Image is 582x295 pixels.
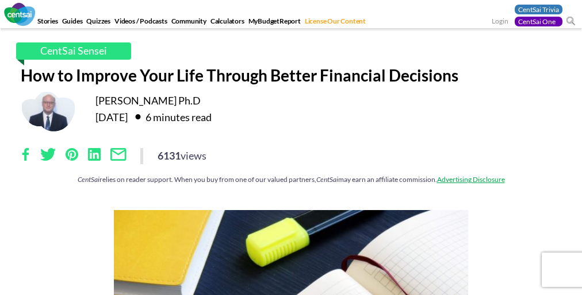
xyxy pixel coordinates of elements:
a: Login [492,17,508,28]
a: CentSai One [515,17,562,26]
a: License Our Content [304,17,367,29]
a: CentSai Sensei [16,42,131,60]
div: relies on reader support. When you buy from one of our valued partners, may earn an affiliate com... [21,174,561,184]
img: CentSai [4,3,35,26]
a: Guides [61,17,84,29]
a: Community [170,17,208,29]
div: 6131 [158,148,206,163]
a: MyBudgetReport [247,17,302,29]
time: [DATE] [95,111,128,123]
a: Stories [36,17,59,29]
div: 6 minutes read [129,107,212,126]
a: Quizzes [85,17,112,29]
a: Calculators [209,17,246,29]
a: [PERSON_NAME] Ph.D [95,94,201,107]
em: CentSai [78,175,99,184]
a: Videos / Podcasts [113,17,169,29]
a: Advertising Disclosure [437,175,505,184]
em: CentSai [316,175,338,184]
span: views [181,149,206,162]
h1: How to Improve Your Life Through Better Financial Decisions [21,65,561,85]
a: CentSai Trivia [515,5,562,14]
